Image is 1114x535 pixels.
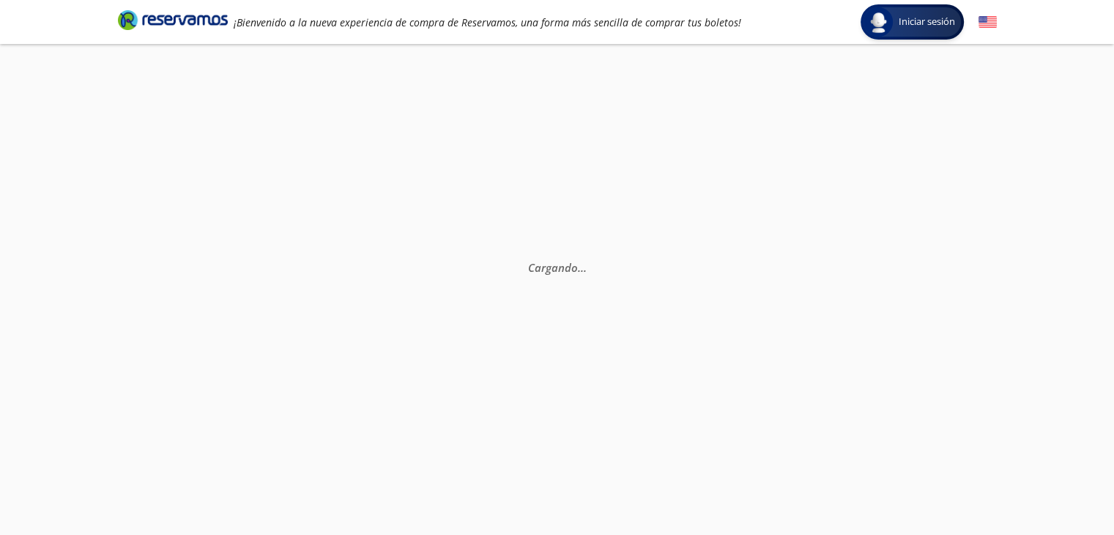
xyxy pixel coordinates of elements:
[527,260,586,275] em: Cargando
[118,9,228,35] a: Brand Logo
[893,15,961,29] span: Iniciar sesión
[234,15,741,29] em: ¡Bienvenido a la nueva experiencia de compra de Reservamos, una forma más sencilla de comprar tus...
[583,260,586,275] span: .
[979,13,997,32] button: English
[580,260,583,275] span: .
[118,9,228,31] i: Brand Logo
[577,260,580,275] span: .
